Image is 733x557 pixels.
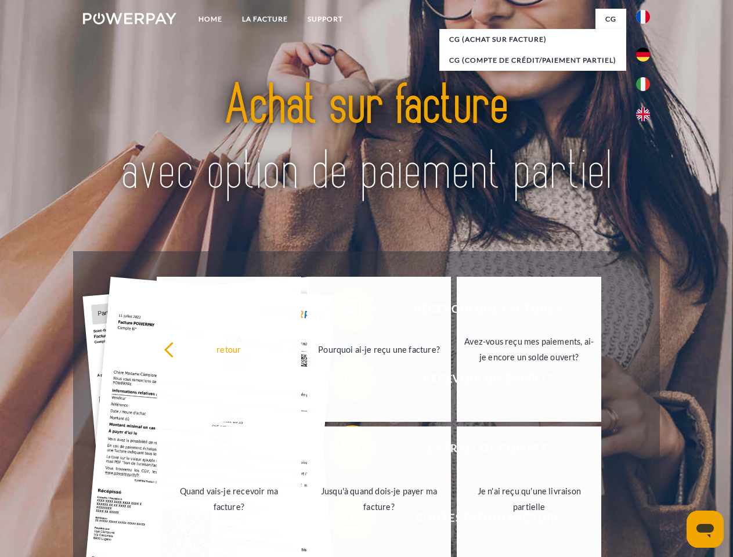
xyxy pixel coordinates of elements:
img: title-powerpay_fr.svg [111,56,622,222]
a: Avez-vous reçu mes paiements, ai-je encore un solde ouvert? [457,277,601,422]
a: Support [298,9,353,30]
div: Je n'ai reçu qu'une livraison partielle [464,483,594,515]
a: CG (achat sur facture) [439,29,626,50]
div: Jusqu'à quand dois-je payer ma facture? [314,483,445,515]
a: CG [595,9,626,30]
iframe: Bouton de lancement de la fenêtre de messagerie [687,511,724,548]
a: LA FACTURE [232,9,298,30]
div: Quand vais-je recevoir ma facture? [164,483,294,515]
img: de [636,48,650,62]
div: Pourquoi ai-je reçu une facture? [314,341,445,357]
img: fr [636,10,650,24]
div: Avez-vous reçu mes paiements, ai-je encore un solde ouvert? [464,334,594,365]
img: it [636,77,650,91]
img: en [636,107,650,121]
img: logo-powerpay-white.svg [83,13,176,24]
a: Home [189,9,232,30]
a: CG (Compte de crédit/paiement partiel) [439,50,626,71]
div: retour [164,341,294,357]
